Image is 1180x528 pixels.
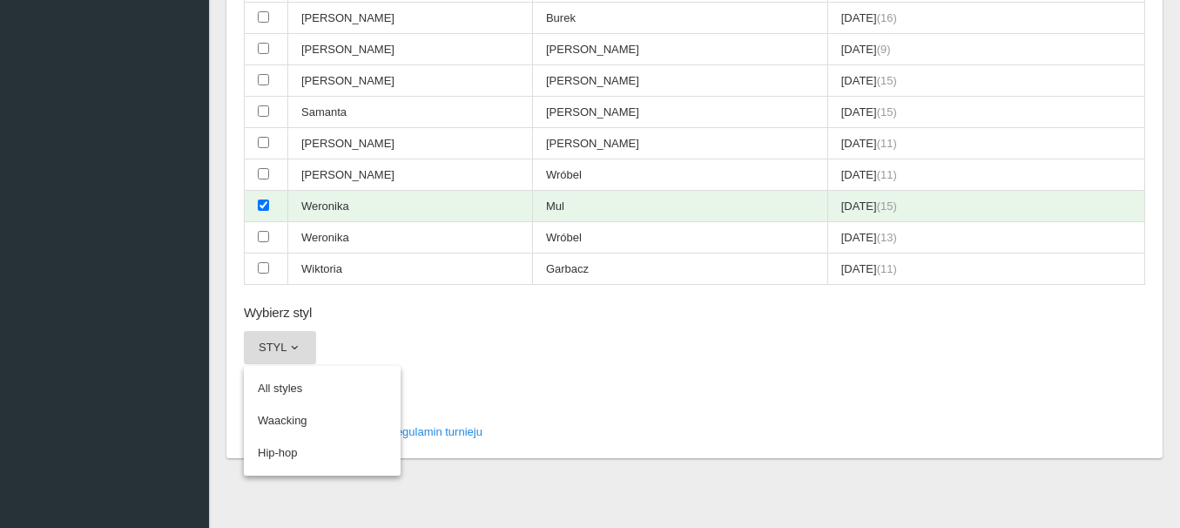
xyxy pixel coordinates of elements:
[532,65,827,97] td: [PERSON_NAME]
[244,437,401,469] a: Hip-hop
[532,222,827,254] td: Wróbel
[288,159,533,191] td: [PERSON_NAME]
[288,65,533,97] td: [PERSON_NAME]
[827,191,1144,222] td: [DATE]
[877,262,897,275] span: (11)
[288,191,533,222] td: Weronika
[532,34,827,65] td: [PERSON_NAME]
[532,3,827,34] td: Burek
[877,231,897,244] span: (13)
[877,168,897,181] span: (11)
[827,222,1144,254] td: [DATE]
[827,97,1144,128] td: [DATE]
[288,97,533,128] td: Samanta
[288,3,533,34] td: [PERSON_NAME]
[827,159,1144,191] td: [DATE]
[532,97,827,128] td: [PERSON_NAME]
[827,128,1144,159] td: [DATE]
[244,423,1145,441] p: Przechodząc dalej akceptuję
[288,254,533,285] td: Wiktoria
[532,254,827,285] td: Garbacz
[244,405,401,437] a: Waacking
[288,34,533,65] td: [PERSON_NAME]
[827,254,1144,285] td: [DATE]
[532,128,827,159] td: [PERSON_NAME]
[877,137,897,150] span: (11)
[244,302,1145,322] h6: Wybierz styl
[532,191,827,222] td: Mul
[877,105,897,118] span: (15)
[388,425,482,438] a: Regulamin turnieju
[244,373,401,404] a: All styles
[827,65,1144,97] td: [DATE]
[244,331,316,364] button: Styl
[877,43,891,56] span: (9)
[877,11,897,24] span: (16)
[877,200,897,213] span: (15)
[877,74,897,87] span: (15)
[288,128,533,159] td: [PERSON_NAME]
[288,222,533,254] td: Weronika
[827,3,1144,34] td: [DATE]
[532,159,827,191] td: Wróbel
[827,34,1144,65] td: [DATE]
